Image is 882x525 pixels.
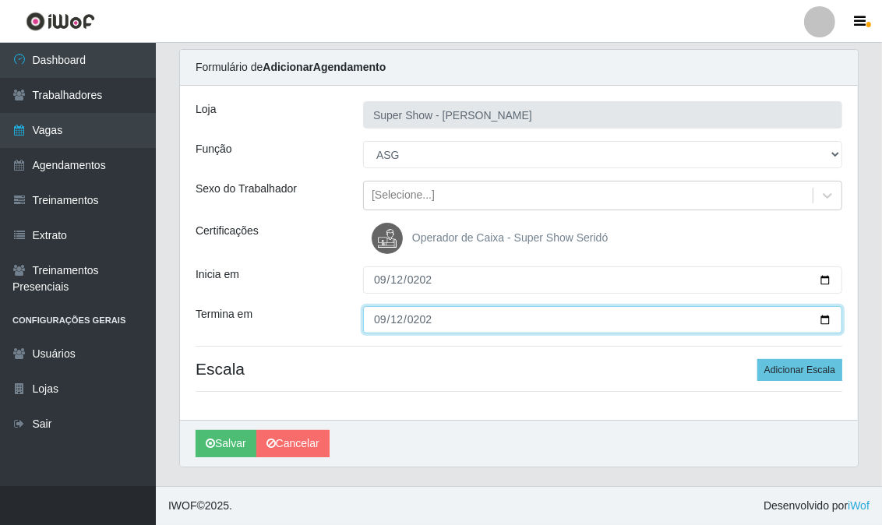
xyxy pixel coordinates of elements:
[196,359,842,379] h4: Escala
[848,499,870,512] a: iWof
[196,430,256,457] button: Salvar
[363,306,842,333] input: 00/00/0000
[168,499,197,512] span: IWOF
[196,223,259,239] label: Certificações
[372,223,409,254] img: Operador de Caixa - Super Show Seridó
[26,12,95,31] img: CoreUI Logo
[757,359,842,381] button: Adicionar Escala
[372,188,435,204] div: [Selecione...]
[168,498,232,514] span: © 2025 .
[180,50,858,86] div: Formulário de
[196,141,232,157] label: Função
[196,101,216,118] label: Loja
[196,266,239,283] label: Inicia em
[196,306,252,322] label: Termina em
[263,61,386,73] strong: Adicionar Agendamento
[764,498,870,514] span: Desenvolvido por
[256,430,330,457] a: Cancelar
[412,231,608,244] span: Operador de Caixa - Super Show Seridó
[196,181,297,197] label: Sexo do Trabalhador
[363,266,842,294] input: 00/00/0000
